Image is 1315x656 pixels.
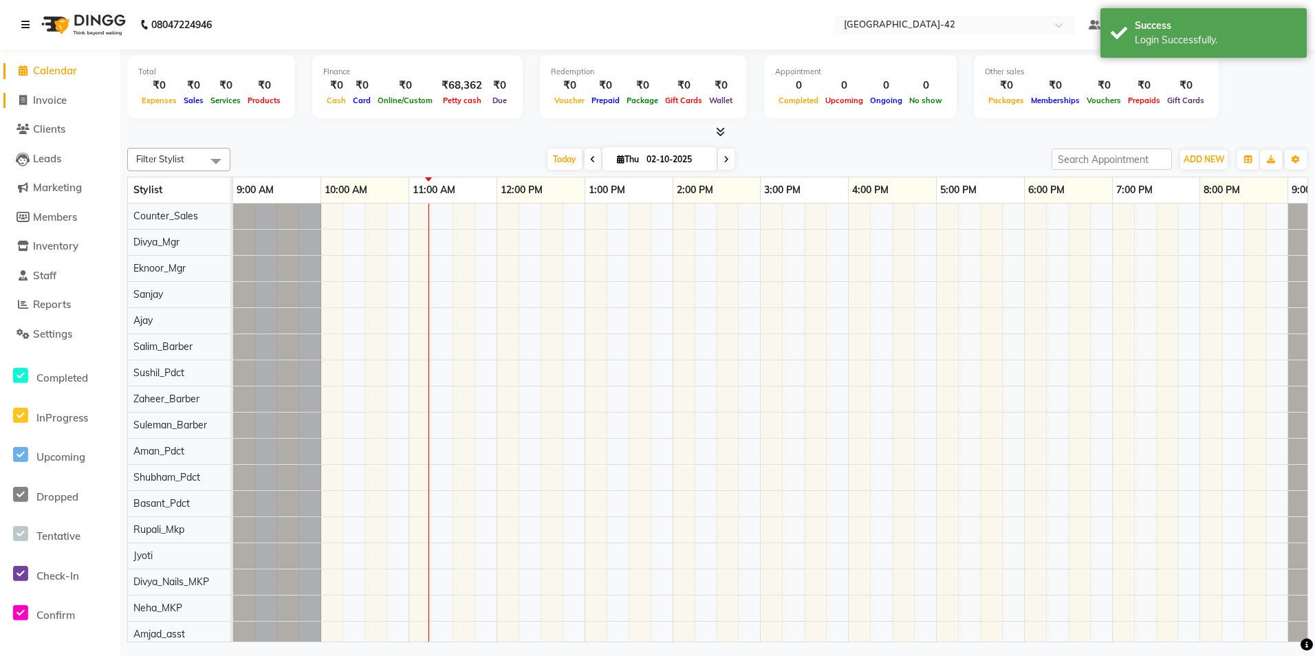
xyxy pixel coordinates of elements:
div: ₹0 [588,78,623,94]
div: 0 [867,78,906,94]
div: Other sales [985,66,1208,78]
input: 2025-10-02 [642,149,711,170]
div: 0 [822,78,867,94]
span: No show [906,96,946,105]
span: Members [33,210,77,223]
div: ₹0 [1028,78,1083,94]
a: Members [3,210,117,226]
span: Salim_Barber [133,340,193,353]
span: Check-In [36,569,79,582]
div: ₹0 [1124,78,1164,94]
a: 7:00 PM [1113,180,1156,200]
span: Upcoming [36,450,85,463]
span: Upcoming [822,96,867,105]
span: Due [489,96,510,105]
a: Reports [3,297,117,313]
span: Neha_MKP [133,602,182,614]
a: 6:00 PM [1025,180,1068,200]
span: Services [207,96,244,105]
span: Memberships [1028,96,1083,105]
div: ₹0 [488,78,512,94]
span: Completed [775,96,822,105]
a: Leads [3,151,117,167]
span: Divya_Mgr [133,236,180,248]
span: Ongoing [867,96,906,105]
span: Filter Stylist [136,153,184,164]
a: 8:00 PM [1200,180,1243,200]
span: Jyoti [133,549,153,562]
a: 4:00 PM [849,180,892,200]
span: Reports [33,298,71,311]
div: ₹0 [1164,78,1208,94]
a: 5:00 PM [937,180,980,200]
span: Thu [613,154,642,164]
span: Rupali_Mkp [133,523,184,536]
span: Completed [36,371,88,384]
span: Leads [33,152,61,165]
span: Counter_Sales [133,210,198,222]
span: Prepaid [588,96,623,105]
span: Today [547,149,582,170]
a: 10:00 AM [321,180,371,200]
div: ₹68,362 [436,78,488,94]
span: InProgress [36,411,88,424]
span: Prepaids [1124,96,1164,105]
span: Marketing [33,181,82,194]
div: ₹0 [706,78,736,94]
div: ₹0 [207,78,244,94]
a: 1:00 PM [585,180,629,200]
span: Wallet [706,96,736,105]
span: Invoice [33,94,67,107]
span: Sanjay [133,288,163,300]
span: Settings [33,327,72,340]
span: Suleman_Barber [133,419,207,431]
span: Sushil_Pdct [133,367,184,379]
div: Login Successfully. [1135,33,1296,47]
span: Gift Cards [662,96,706,105]
span: Petty cash [439,96,485,105]
div: ₹0 [551,78,588,94]
span: Aman_Pdct [133,445,184,457]
img: logo [35,6,129,44]
a: 3:00 PM [761,180,804,200]
span: Staff [33,269,56,282]
div: ₹0 [323,78,349,94]
span: Basant_Pdct [133,497,190,510]
div: ₹0 [374,78,436,94]
a: 9:00 AM [233,180,277,200]
div: Finance [323,66,512,78]
div: ₹0 [623,78,662,94]
a: 12:00 PM [497,180,546,200]
div: Total [138,66,284,78]
div: ₹0 [1083,78,1124,94]
button: ADD NEW [1180,150,1228,169]
span: Tentative [36,529,80,543]
span: Vouchers [1083,96,1124,105]
span: Online/Custom [374,96,436,105]
span: Package [623,96,662,105]
span: Expenses [138,96,180,105]
span: Dropped [36,490,78,503]
span: Confirm [36,609,75,622]
span: Voucher [551,96,588,105]
span: Divya_Nails_MKP [133,576,209,588]
div: Success [1135,19,1296,33]
span: Gift Cards [1164,96,1208,105]
span: Packages [985,96,1028,105]
input: Search Appointment [1052,149,1172,170]
div: ₹0 [244,78,284,94]
div: Redemption [551,66,736,78]
div: 0 [906,78,946,94]
a: Clients [3,122,117,138]
span: ADD NEW [1184,154,1224,164]
span: Card [349,96,374,105]
span: Sales [180,96,207,105]
b: 08047224946 [151,6,212,44]
a: Staff [3,268,117,284]
a: Inventory [3,239,117,254]
div: ₹0 [180,78,207,94]
div: ₹0 [985,78,1028,94]
a: Settings [3,327,117,342]
span: Cash [323,96,349,105]
a: Calendar [3,63,117,79]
